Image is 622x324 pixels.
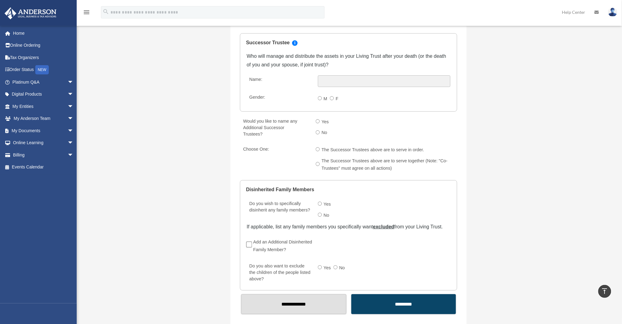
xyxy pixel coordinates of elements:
[35,65,49,74] div: NEW
[3,7,58,19] img: Anderson Advisors Platinum Portal
[68,149,80,161] span: arrow_drop_down
[4,64,83,76] a: Order StatusNEW
[4,27,83,39] a: Home
[246,34,451,52] legend: Successor Trustee
[252,237,318,255] label: Add an Additional Disinherited Family Member?
[320,145,427,155] label: The Successor Trustees above are to serve in order.
[247,200,313,221] label: Do you wish to specifically disinherit any family members?
[373,224,394,229] u: excluded
[608,8,617,17] img: User Pic
[68,124,80,137] span: arrow_drop_down
[247,93,313,105] label: Gender:
[68,113,80,125] span: arrow_drop_down
[320,117,331,127] label: Yes
[4,161,83,173] a: Events Calendar
[338,263,348,273] label: No
[246,180,451,199] legend: Disinherited Family Members
[241,117,305,139] label: Would you like to name any Additional Successor Trustees?
[322,94,330,104] label: M
[4,88,83,101] a: Digital Productsarrow_drop_down
[247,75,313,87] label: Name:
[322,200,334,209] label: Yes
[4,100,83,113] a: My Entitiesarrow_drop_down
[292,40,298,46] span: i
[320,128,330,138] label: No
[68,88,80,101] span: arrow_drop_down
[601,287,608,295] i: vertical_align_top
[322,211,332,220] label: No
[320,156,461,173] label: The Successor Trustees above are to serve together (Note: "Co-Trustees" must agree on all actions)
[4,113,83,125] a: My Anderson Teamarrow_drop_down
[68,76,80,89] span: arrow_drop_down
[334,94,341,104] label: F
[4,149,83,161] a: Billingarrow_drop_down
[4,76,83,88] a: Platinum Q&Aarrow_drop_down
[4,137,83,149] a: Online Learningarrow_drop_down
[68,100,80,113] span: arrow_drop_down
[241,145,311,175] label: Choose One:
[68,137,80,149] span: arrow_drop_down
[322,263,334,273] label: Yes
[4,124,83,137] a: My Documentsarrow_drop_down
[247,262,313,284] label: Do you also want to exclude the children of the people listed above?
[83,9,90,16] i: menu
[102,8,109,15] i: search
[4,51,83,64] a: Tax Organizers
[247,223,450,231] div: If applicable, list any family members you specifically want from your Living Trust.
[83,11,90,16] a: menu
[598,285,611,298] a: vertical_align_top
[4,39,83,52] a: Online Ordering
